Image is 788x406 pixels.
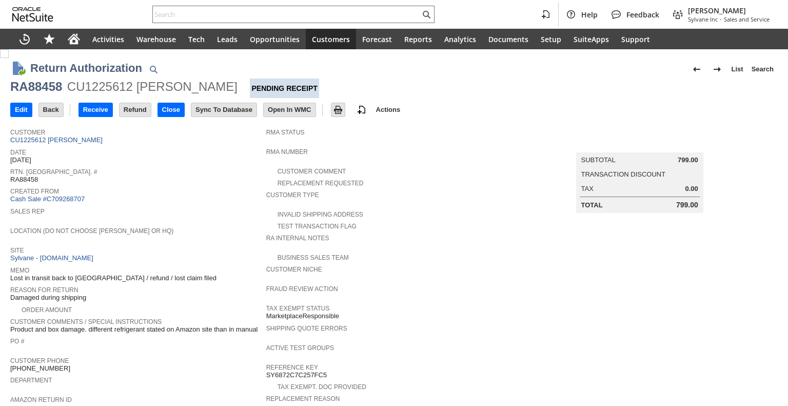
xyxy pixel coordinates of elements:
span: Damaged during shipping [10,294,86,302]
span: Help [581,10,598,20]
a: Setup [535,29,567,49]
span: Leads [217,34,238,44]
caption: Summary [576,136,703,152]
svg: Recent Records [18,33,31,45]
a: Tax Exempt Status [266,305,330,312]
a: Shipping Quote Errors [266,325,347,332]
a: PO # [10,338,24,345]
a: Invalid Shipping Address [278,211,363,218]
svg: Shortcuts [43,33,55,45]
span: Sylvane Inc [688,15,718,23]
span: Product and box damage. different refrigerant stated on Amazon site than in manual [10,325,258,334]
a: CU1225612 [PERSON_NAME] [10,136,105,144]
a: Tax Exempt. Doc Provided [278,383,366,391]
input: Print [331,103,345,117]
a: Fraud Review Action [266,285,338,293]
a: Replacement Requested [278,180,364,187]
input: Edit [11,103,32,117]
span: [DATE] [10,156,31,164]
span: [PHONE_NUMBER] [10,364,70,373]
svg: Home [68,33,80,45]
a: Customer Niche [266,266,322,273]
input: Refund [120,103,151,117]
span: 0.00 [685,185,698,193]
a: Department [10,377,52,384]
span: RA88458 [10,176,38,184]
span: Activities [92,34,124,44]
span: 799.00 [678,156,698,164]
svg: logo [12,7,53,22]
a: Warehouse [130,29,182,49]
span: Tech [188,34,205,44]
a: Reference Key [266,364,318,371]
span: Forecast [362,34,392,44]
a: Activities [86,29,130,49]
a: Search [747,61,778,78]
span: [PERSON_NAME] [688,6,770,15]
a: Amazon Return ID [10,396,72,403]
span: Customers [312,34,350,44]
span: SY6872C7C257FC5 [266,371,327,379]
div: RA88458 [10,79,62,95]
div: Pending Receipt [250,79,319,98]
a: Business Sales Team [278,254,349,261]
span: MarketplaceResponsible [266,312,339,320]
img: Print [332,104,344,116]
span: Lost in transit back to [GEOGRAPHIC_DATA] / refund / lost claim filed [10,274,216,282]
a: Active Test Groups [266,344,334,352]
a: Reports [398,29,438,49]
a: Subtotal [581,156,616,164]
input: Close [158,103,184,117]
img: Previous [691,63,703,75]
a: Opportunities [244,29,306,49]
span: Opportunities [250,34,300,44]
a: Created From [10,188,59,195]
span: 799.00 [676,201,698,209]
a: Customer [10,129,45,136]
a: Cash Sale #C709268707 [10,195,85,203]
a: Order Amount [22,306,72,314]
a: Customers [306,29,356,49]
input: Open In WMC [264,103,316,117]
a: Sales Rep [10,208,45,215]
a: List [727,61,747,78]
span: Support [621,34,650,44]
a: Replacement reason [266,395,340,402]
a: Analytics [438,29,482,49]
span: Feedback [626,10,659,20]
h1: Return Authorization [30,60,142,76]
span: Sales and Service [724,15,770,23]
a: Recent Records [12,29,37,49]
a: RA Internal Notes [266,235,329,242]
a: Reason For Return [10,286,78,294]
a: Memo [10,267,29,274]
span: Documents [488,34,528,44]
span: - [720,15,722,23]
span: Analytics [444,34,476,44]
a: Customer Comment [278,168,346,175]
div: Shortcuts [37,29,62,49]
a: Customer Type [266,191,319,199]
input: Search [153,8,420,21]
a: Tax [581,185,594,192]
div: CU1225612 [PERSON_NAME] [67,79,238,95]
a: Location (Do Not Choose [PERSON_NAME] or HQ) [10,227,173,235]
a: Actions [372,106,405,113]
a: Support [615,29,656,49]
a: Customer Comments / Special Instructions [10,318,162,325]
a: Rtn. [GEOGRAPHIC_DATA]. # [10,168,97,176]
a: Site [10,247,24,254]
img: Quick Find [147,63,160,75]
input: Receive [79,103,112,117]
img: Next [711,63,723,75]
a: Sylvane - [DOMAIN_NAME] [10,254,96,262]
span: Setup [541,34,561,44]
input: Sync To Database [191,103,257,117]
a: Home [62,29,86,49]
a: Test Transaction Flag [278,223,357,230]
a: Date [10,149,26,156]
a: Leads [211,29,244,49]
a: Total [581,201,603,209]
a: Forecast [356,29,398,49]
span: SuiteApps [574,34,609,44]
